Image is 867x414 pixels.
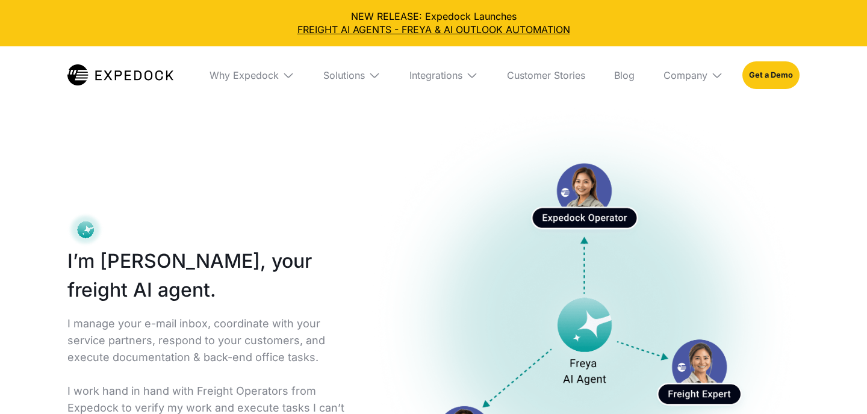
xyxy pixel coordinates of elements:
[663,69,707,81] div: Company
[409,69,462,81] div: Integrations
[314,46,390,104] div: Solutions
[604,46,644,104] a: Blog
[67,247,350,304] h1: I’m [PERSON_NAME], your freight AI agent.
[10,10,857,37] div: NEW RELEASE: Expedock Launches
[323,69,365,81] div: Solutions
[210,69,279,81] div: Why Expedock
[200,46,304,104] div: Why Expedock
[742,61,800,89] a: Get a Demo
[400,46,488,104] div: Integrations
[654,46,733,104] div: Company
[497,46,595,104] a: Customer Stories
[10,23,857,36] a: FREIGHT AI AGENTS - FREYA & AI OUTLOOK AUTOMATION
